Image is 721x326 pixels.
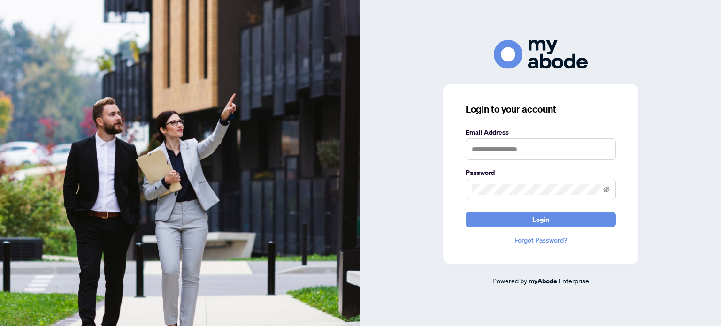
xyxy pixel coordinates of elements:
[603,186,610,193] span: eye-invisible
[466,212,616,227] button: Login
[532,212,549,227] span: Login
[466,103,616,116] h3: Login to your account
[466,127,616,137] label: Email Address
[492,276,527,285] span: Powered by
[466,235,616,245] a: Forgot Password?
[494,40,588,68] img: ma-logo
[529,276,557,286] a: myAbode
[466,167,616,178] label: Password
[559,276,589,285] span: Enterprise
